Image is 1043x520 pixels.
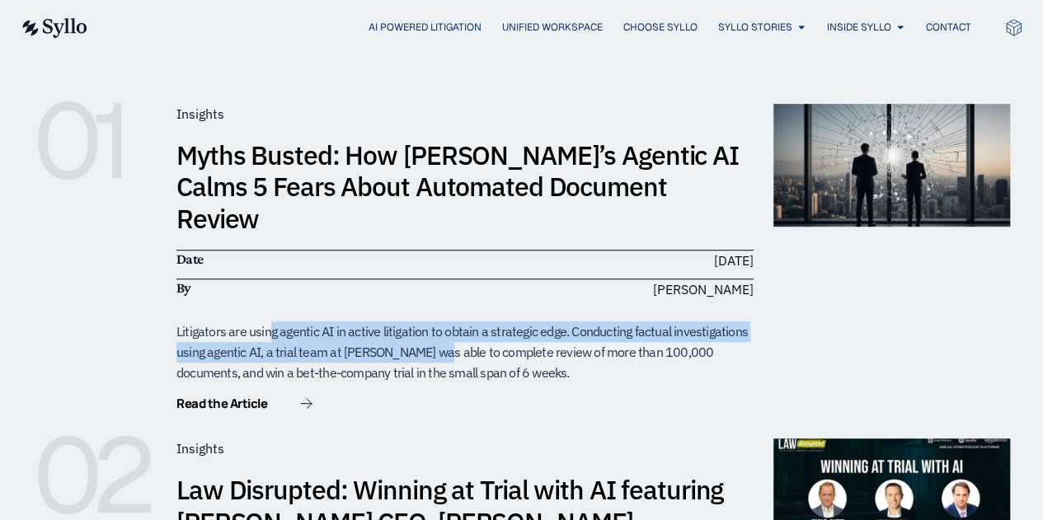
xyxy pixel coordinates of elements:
img: syllo [20,18,87,38]
a: Contact [926,20,971,35]
span: [PERSON_NAME] [653,279,754,299]
a: Inside Syllo [827,20,891,35]
span: Insights [176,440,224,457]
time: [DATE] [714,252,754,269]
a: Unified Workspace [502,20,603,35]
nav: Menu [120,20,971,35]
img: muthsBusted [773,104,1010,226]
a: Read the Article [176,397,312,414]
a: Myths Busted: How [PERSON_NAME]’s Agentic AI Calms 5 Fears About Automated Document Review [176,138,739,236]
a: Choose Syllo [623,20,698,35]
div: Menu Toggle [120,20,971,35]
span: Read the Article [176,397,267,410]
a: AI Powered Litigation [369,20,482,35]
h6: 02 [33,438,157,513]
span: Insights [176,105,224,122]
div: Litigators are using agentic AI in active litigation to obtain a strategic edge. Conducting factu... [176,321,754,382]
h6: 01 [33,104,157,178]
h6: By [176,279,457,297]
a: Syllo Stories [718,20,792,35]
h6: Date [176,251,457,269]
